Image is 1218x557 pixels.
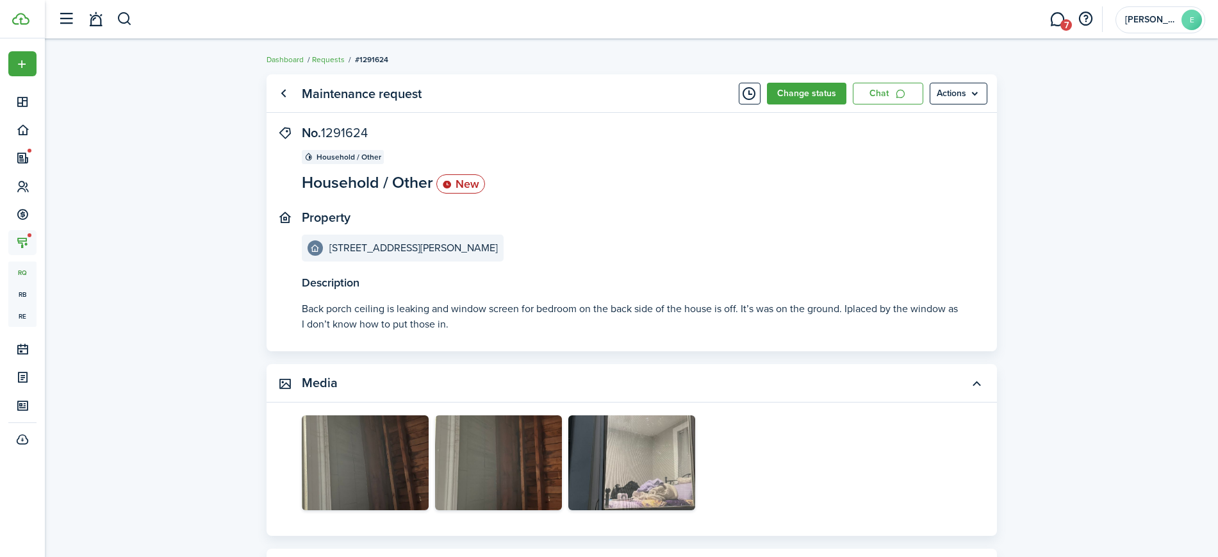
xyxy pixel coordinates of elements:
a: Go back [273,83,295,104]
button: Open menu [8,51,37,76]
span: Elissa [1125,15,1176,24]
span: #1291624 [355,54,388,65]
button: Search [117,8,133,30]
img: Image [302,415,429,511]
span: Household / Other [317,151,381,163]
button: Open resource center [1074,8,1096,30]
a: Dashboard [267,54,304,65]
panel-main-title: Maintenance request [302,87,422,101]
span: 1291624 [321,123,368,142]
panel-main-body: Toggle accordion [267,415,997,536]
see-more: Back porch ceiling is leaking and window screen for bedroom on the back side of the house is off.... [302,301,962,332]
e-details-info-title: [STREET_ADDRESS][PERSON_NAME] [329,242,498,254]
button: Change status [767,83,846,104]
a: Requests [312,54,345,65]
a: Chat [853,83,923,104]
img: Image [435,415,562,511]
panel-main-title: No. [302,126,368,140]
img: Image [568,415,695,511]
a: rq [8,262,37,283]
panel-main-title: Property [302,210,350,225]
status: New [436,174,485,194]
button: Open sidebar [54,7,78,31]
panel-main-title: Media [302,376,338,390]
a: Messaging [1045,3,1069,36]
avatar-text: E [1181,10,1202,30]
span: 7 [1060,19,1072,31]
button: Toggle accordion [966,372,987,394]
a: Notifications [83,3,108,36]
panel-main-description: Household / Other [302,170,485,195]
button: Actions [930,83,987,104]
panel-main-title: Description [302,274,962,292]
a: rb [8,283,37,305]
a: re [8,305,37,327]
img: TenantCloud [12,13,29,25]
button: Timeline [739,83,761,104]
